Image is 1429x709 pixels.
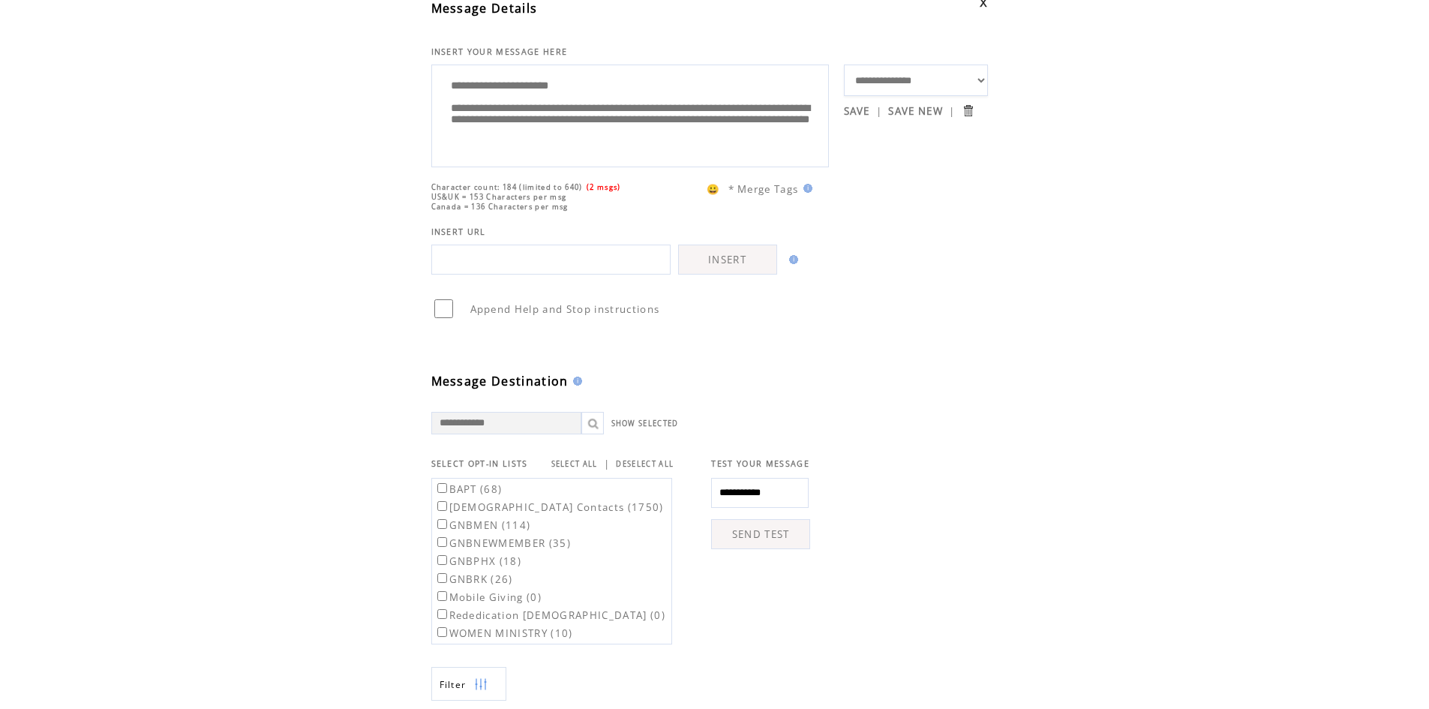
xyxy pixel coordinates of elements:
[440,678,467,691] span: Show filters
[437,591,447,601] input: Mobile Giving (0)
[437,519,447,529] input: GNBMEN (114)
[434,518,531,532] label: GNBMEN (114)
[707,182,720,196] span: 😀
[437,573,447,583] input: GNBRK (26)
[616,459,674,469] a: DESELECT ALL
[949,104,955,118] span: |
[431,458,528,469] span: SELECT OPT-IN LISTS
[434,626,573,640] label: WOMEN MINISTRY (10)
[434,500,664,514] label: [DEMOGRAPHIC_DATA] Contacts (1750)
[587,182,621,192] span: (2 msgs)
[799,184,812,193] img: help.gif
[431,373,569,389] span: Message Destination
[604,457,610,470] span: |
[711,519,810,549] a: SEND TEST
[711,458,809,469] span: TEST YOUR MESSAGE
[678,245,777,275] a: INSERT
[431,227,486,237] span: INSERT URL
[569,377,582,386] img: help.gif
[876,104,882,118] span: |
[437,627,447,637] input: WOMEN MINISTRY (10)
[434,554,522,568] label: GNBPHX (18)
[728,182,799,196] span: * Merge Tags
[431,192,567,202] span: US&UK = 153 Characters per msg
[434,536,572,550] label: GNBNEWMEMBER (35)
[551,459,598,469] a: SELECT ALL
[961,104,975,118] input: Submit
[844,104,870,118] a: SAVE
[437,609,447,619] input: Rededication [DEMOGRAPHIC_DATA] (0)
[437,555,447,565] input: GNBPHX (18)
[437,483,447,493] input: BAPT (68)
[785,255,798,264] img: help.gif
[434,590,542,604] label: Mobile Giving (0)
[474,668,488,701] img: filters.png
[434,482,503,496] label: BAPT (68)
[611,419,679,428] a: SHOW SELECTED
[431,47,568,57] span: INSERT YOUR MESSAGE HERE
[431,667,506,701] a: Filter
[470,302,660,316] span: Append Help and Stop instructions
[434,572,513,586] label: GNBRK (26)
[437,501,447,511] input: [DEMOGRAPHIC_DATA] Contacts (1750)
[434,608,666,622] label: Rededication [DEMOGRAPHIC_DATA] (0)
[431,202,569,212] span: Canada = 136 Characters per msg
[437,537,447,547] input: GNBNEWMEMBER (35)
[888,104,943,118] a: SAVE NEW
[431,182,583,192] span: Character count: 184 (limited to 640)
